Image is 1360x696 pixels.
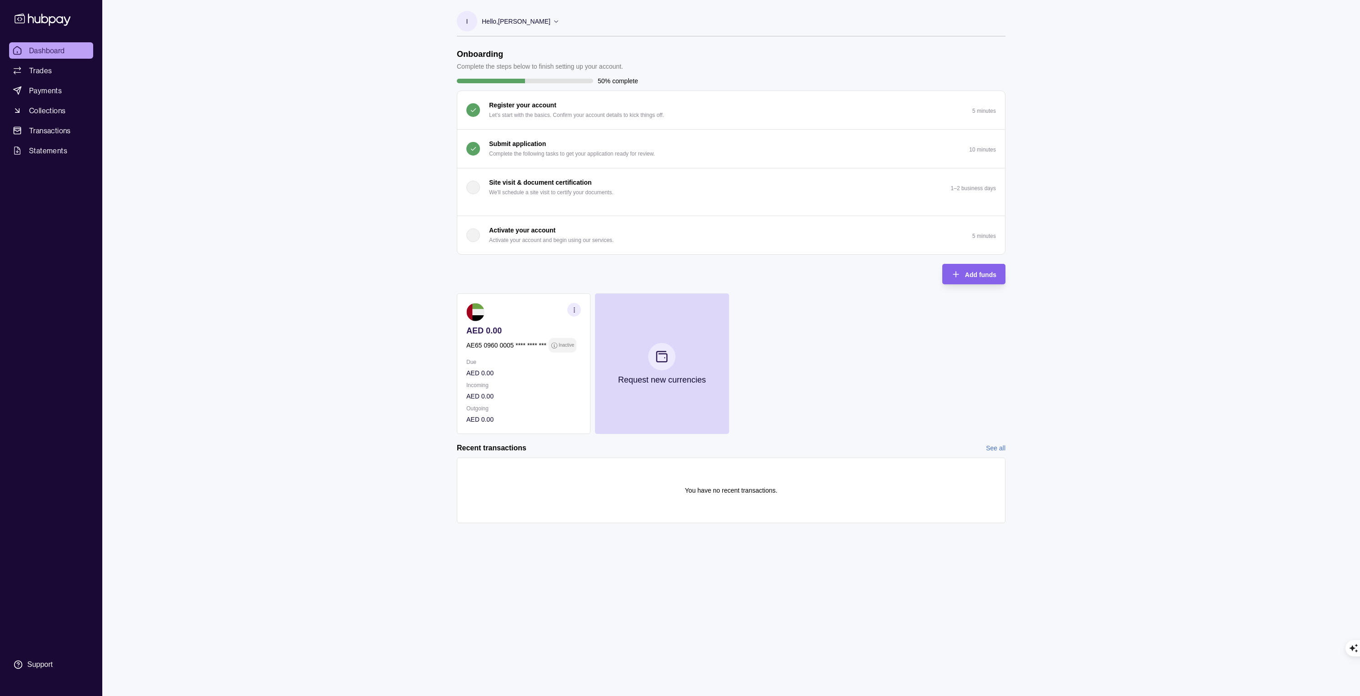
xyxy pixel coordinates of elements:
[618,375,706,385] p: Request new currencies
[457,443,526,453] h2: Recent transactions
[595,293,729,434] button: Request new currencies
[466,326,581,336] p: AED 0.00
[9,42,93,59] a: Dashboard
[9,655,93,674] a: Support
[489,235,614,245] p: Activate your account and begin using our services.
[466,303,485,321] img: ae
[9,82,93,99] a: Payments
[489,139,546,149] p: Submit application
[489,149,655,159] p: Complete the following tasks to get your application ready for review.
[457,49,623,59] h1: Onboarding
[942,264,1005,284] button: Add funds
[457,61,623,71] p: Complete the steps below to finish setting up your account.
[965,271,996,278] span: Add funds
[466,403,581,414] p: Outgoing
[9,122,93,139] a: Transactions
[457,130,1005,168] button: Submit application Complete the following tasks to get your application ready for review.10 minutes
[457,91,1005,129] button: Register your account Let's start with the basics. Confirm your account details to kick things of...
[29,105,65,116] span: Collections
[489,225,555,235] p: Activate your account
[29,85,62,96] span: Payments
[457,216,1005,254] button: Activate your account Activate your account and begin using our services.5 minutes
[29,145,67,156] span: Statements
[29,125,71,136] span: Transactions
[9,102,93,119] a: Collections
[951,185,996,192] p: 1–2 business days
[489,100,556,110] p: Register your account
[986,443,1005,453] a: See all
[466,357,581,367] p: Due
[466,391,581,401] p: AED 0.00
[489,187,614,197] p: We'll schedule a site visit to certify your documents.
[559,340,574,350] p: Inactive
[685,485,777,495] p: You have no recent transactions.
[457,207,1005,216] div: Site visit & document certification We'll schedule a site visit to certify your documents.1–2 bus...
[972,108,996,114] p: 5 minutes
[969,146,996,153] p: 10 minutes
[466,414,581,424] p: AED 0.00
[9,62,93,79] a: Trades
[466,380,581,390] p: Incoming
[466,16,468,26] p: I
[29,65,52,76] span: Trades
[482,16,550,26] p: Hello, [PERSON_NAME]
[972,233,996,239] p: 5 minutes
[489,110,664,120] p: Let's start with the basics. Confirm your account details to kick things off.
[29,45,65,56] span: Dashboard
[489,177,592,187] p: Site visit & document certification
[9,142,93,159] a: Statements
[466,368,581,378] p: AED 0.00
[27,660,53,670] div: Support
[457,168,1005,207] button: Site visit & document certification We'll schedule a site visit to certify your documents.1–2 bus...
[598,76,638,86] p: 50% complete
